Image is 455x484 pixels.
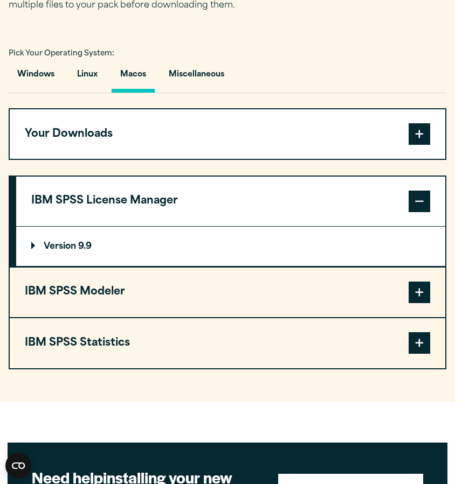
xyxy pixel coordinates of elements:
[16,177,445,226] button: IBM SPSS License Manager
[10,268,445,317] button: IBM SPSS Modeler
[160,62,233,93] button: Miscellaneous
[9,50,114,57] span: Pick Your Operating System:
[16,226,445,266] div: IBM SPSS License Manager
[68,62,106,93] button: Linux
[112,62,155,93] button: Macos
[16,227,445,266] summary: Version 9.9
[10,318,445,368] button: IBM SPSS Statistics
[10,109,445,159] button: Your Downloads
[31,242,92,251] p: Version 9.9
[5,453,31,479] button: Open CMP widget
[9,62,63,93] button: Windows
